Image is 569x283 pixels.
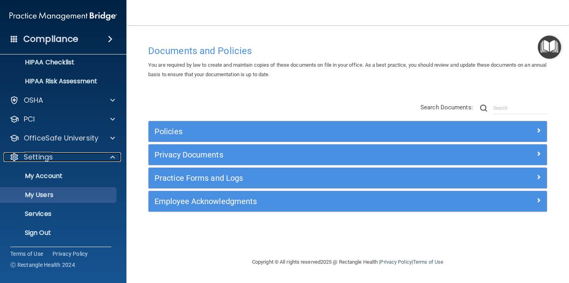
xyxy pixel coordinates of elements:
a: Employee Acknowledgments [154,195,541,208]
a: OfficeSafe University [9,133,115,143]
p: My Users [5,191,113,199]
img: ic-search.3b580494.png [480,105,487,112]
a: Policies [154,125,541,138]
img: PMB logo [9,8,117,24]
span: Search Documents: [420,104,473,111]
p: OSHA [24,96,43,105]
p: PCI [24,114,35,124]
a: Terms of Use [413,259,443,265]
a: Privacy Policy [380,259,411,265]
h5: Policies [154,127,441,136]
button: Open Resource Center [538,36,561,59]
a: Settings [9,152,115,162]
h4: Compliance [23,34,78,45]
p: HIPAA Risk Assessment [5,77,113,85]
h5: Practice Forms and Logs [154,174,441,182]
h4: Documents and Policies [148,46,547,56]
p: Sign Out [5,229,113,237]
p: Settings [24,152,53,162]
a: Privacy Policy [53,250,88,258]
h5: Privacy Documents [154,150,441,159]
input: Search [493,102,547,114]
a: OSHA [9,96,115,105]
a: PCI [9,114,115,124]
div: Copyright © All rights reserved 2025 @ Rectangle Health | | [203,249,492,275]
a: Privacy Documents [154,148,541,161]
p: HIPAA Checklist [5,58,113,66]
p: OfficeSafe University [24,133,98,143]
p: My Account [5,172,113,180]
h5: Employee Acknowledgments [154,197,441,206]
p: Services [5,210,113,218]
a: Terms of Use [10,250,43,258]
span: Ⓒ Rectangle Health 2024 [10,261,75,269]
a: Practice Forms and Logs [154,172,541,184]
span: You are required by law to create and maintain copies of these documents on file in your office. ... [148,62,546,77]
